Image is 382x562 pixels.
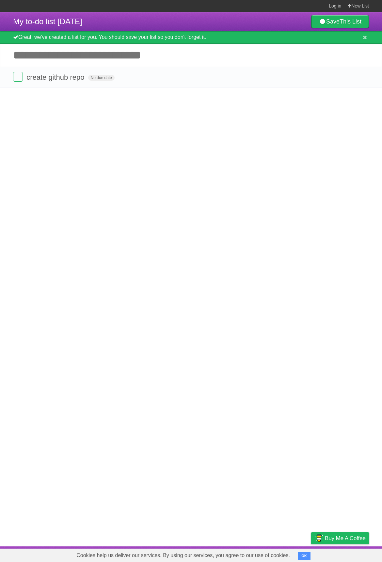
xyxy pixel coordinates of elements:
[328,548,369,560] a: Suggest a feature
[325,533,366,544] span: Buy me a coffee
[303,548,320,560] a: Privacy
[13,17,82,26] span: My to-do list [DATE]
[340,18,361,25] b: This List
[314,533,323,544] img: Buy me a coffee
[224,548,238,560] a: About
[26,73,86,81] span: create github repo
[280,548,295,560] a: Terms
[13,72,23,82] label: Done
[88,75,115,81] span: No due date
[298,552,310,560] button: OK
[311,15,369,28] a: SaveThis List
[311,532,369,544] a: Buy me a coffee
[70,549,296,562] span: Cookies help us deliver our services. By using our services, you agree to our use of cookies.
[246,548,272,560] a: Developers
